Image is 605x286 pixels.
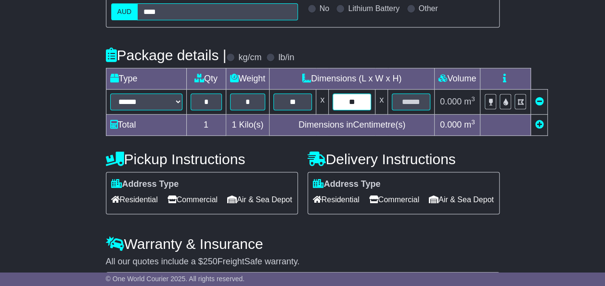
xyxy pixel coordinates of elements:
[464,97,475,106] span: m
[106,47,227,63] h4: Package details |
[535,97,543,106] a: Remove this item
[313,179,381,190] label: Address Type
[106,68,186,90] td: Type
[464,120,475,130] span: m
[203,257,218,266] span: 250
[111,179,179,190] label: Address Type
[313,192,360,207] span: Residential
[471,95,475,103] sup: 3
[471,118,475,126] sup: 3
[270,68,435,90] td: Dimensions (L x W x H)
[186,115,226,136] td: 1
[226,68,270,90] td: Weight
[440,97,462,106] span: 0.000
[238,52,261,63] label: kg/cm
[270,115,435,136] td: Dimensions in Centimetre(s)
[429,192,494,207] span: Air & Sea Depot
[435,68,480,90] td: Volume
[278,52,294,63] label: lb/in
[227,192,292,207] span: Air & Sea Depot
[111,3,138,20] label: AUD
[186,68,226,90] td: Qty
[535,120,543,130] a: Add new item
[440,120,462,130] span: 0.000
[111,192,158,207] span: Residential
[316,90,329,115] td: x
[106,275,245,283] span: © One World Courier 2025. All rights reserved.
[308,151,500,167] h4: Delivery Instructions
[226,115,270,136] td: Kilo(s)
[232,120,236,130] span: 1
[106,151,298,167] h4: Pickup Instructions
[320,4,329,13] label: No
[375,90,388,115] td: x
[348,4,399,13] label: Lithium Battery
[106,236,500,252] h4: Warranty & Insurance
[419,4,438,13] label: Other
[106,257,500,267] div: All our quotes include a $ FreightSafe warranty.
[167,192,218,207] span: Commercial
[106,115,186,136] td: Total
[369,192,419,207] span: Commercial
